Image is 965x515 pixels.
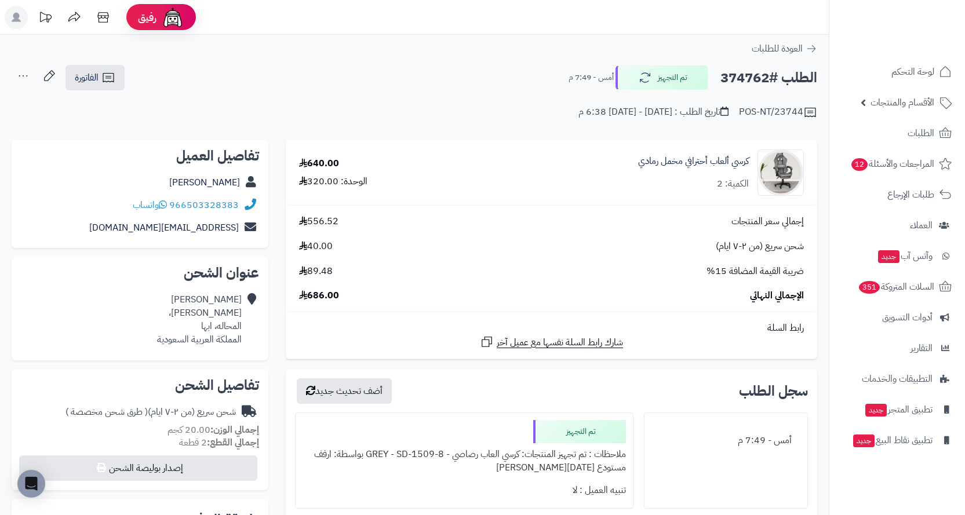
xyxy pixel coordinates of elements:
button: أضف تحديث جديد [297,378,392,404]
div: أمس - 7:49 م [651,429,800,452]
a: الطلبات [836,119,958,147]
span: 40.00 [299,240,333,253]
a: التطبيقات والخدمات [836,365,958,393]
a: العودة للطلبات [752,42,817,56]
a: أدوات التسويق [836,304,958,331]
span: جديد [878,250,900,263]
a: وآتس آبجديد [836,242,958,270]
h3: سجل الطلب [739,384,808,398]
a: تطبيق نقاط البيعجديد [836,426,958,454]
a: طلبات الإرجاع [836,181,958,209]
span: ( طرق شحن مخصصة ) [65,405,148,419]
a: الفاتورة [65,65,125,90]
h2: تفاصيل العميل [21,149,259,163]
div: Open Intercom Messenger [17,470,45,498]
span: إجمالي سعر المنتجات [731,215,804,228]
div: شحن سريع (من ٢-٧ ايام) [65,406,236,419]
h2: عنوان الشحن [21,266,259,280]
span: شارك رابط السلة نفسها مع عميل آخر [497,336,623,349]
span: 89.48 [299,265,333,278]
div: الوحدة: 320.00 [299,175,367,188]
span: شحن سريع (من ٢-٧ ايام) [716,240,804,253]
div: 640.00 [299,157,339,170]
span: 351 [859,281,880,294]
span: الإجمالي النهائي [750,289,804,302]
small: 2 قطعة [179,436,259,450]
a: العملاء [836,211,958,239]
div: رابط السلة [290,322,813,335]
span: السلات المتروكة [858,279,934,295]
img: ai-face.png [161,6,184,29]
a: تحديثات المنصة [31,6,60,32]
span: 12 [851,158,868,171]
span: جديد [865,404,887,417]
div: تم التجهيز [533,420,626,443]
img: 1757248025-1-90x90.jpg [758,149,803,196]
span: تطبيق نقاط البيع [852,432,933,448]
span: ضريبة القيمة المضافة 15% [707,265,804,278]
span: 686.00 [299,289,339,302]
div: ملاحظات : تم تجهيز المنتجات: كرسي العاب رصاصي - GREY - SD-1509-8 بواسطة: ارفف مستودع [DATE][PERSO... [303,443,626,479]
span: المراجعات والأسئلة [850,156,934,172]
span: العملاء [910,217,933,233]
a: واتساب [133,198,167,212]
strong: إجمالي القطع: [207,436,259,450]
span: 556.52 [299,215,338,228]
a: [EMAIL_ADDRESS][DOMAIN_NAME] [89,221,239,235]
a: التقارير [836,334,958,362]
span: تطبيق المتجر [864,401,933,418]
span: طلبات الإرجاع [887,187,934,203]
span: العودة للطلبات [752,42,803,56]
small: أمس - 7:49 م [569,72,614,83]
span: التطبيقات والخدمات [862,371,933,387]
span: الفاتورة [75,71,99,85]
span: أدوات التسويق [882,309,933,326]
div: تاريخ الطلب : [DATE] - [DATE] 6:38 م [578,105,729,119]
div: POS-NT/23744 [739,105,817,119]
button: إصدار بوليصة الشحن [19,455,257,481]
span: رفيق [138,10,156,24]
a: لوحة التحكم [836,58,958,86]
span: لوحة التحكم [891,64,934,80]
a: كرسي ألعاب أحترافي مخمل رمادي [638,155,749,168]
div: [PERSON_NAME] [PERSON_NAME]، المحاله، ابها المملكة العربية السعودية [157,293,242,346]
span: الطلبات [908,125,934,141]
div: تنبيه العميل : لا [303,479,626,502]
h2: تفاصيل الشحن [21,378,259,392]
a: 966503328383 [169,198,239,212]
small: 20.00 كجم [167,423,259,437]
div: الكمية: 2 [717,177,749,191]
a: شارك رابط السلة نفسها مع عميل آخر [480,335,623,349]
button: تم التجهيز [616,65,708,90]
strong: إجمالي الوزن: [210,423,259,437]
a: المراجعات والأسئلة12 [836,150,958,178]
a: السلات المتروكة351 [836,273,958,301]
a: تطبيق المتجرجديد [836,396,958,423]
a: [PERSON_NAME] [169,176,240,189]
span: جديد [853,434,875,447]
h2: الطلب #374762 [720,66,817,90]
span: الأقسام والمنتجات [871,94,934,111]
span: وآتس آب [877,248,933,264]
span: التقارير [911,340,933,356]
